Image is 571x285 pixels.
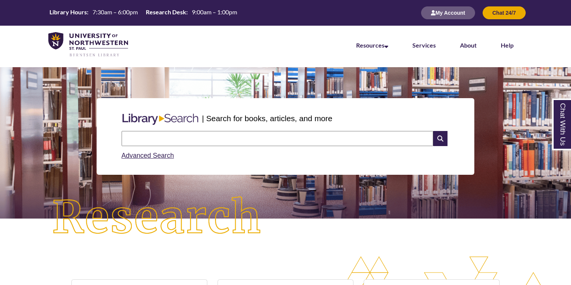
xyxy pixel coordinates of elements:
table: Hours Today [46,8,240,17]
i: Search [433,131,448,146]
img: UNWSP Library Logo [48,32,128,57]
img: Libary Search [119,111,202,128]
a: Chat 24/7 [483,9,526,16]
a: Hours Today [46,8,240,18]
span: 9:00am – 1:00pm [192,8,237,15]
a: Resources [356,42,388,49]
a: My Account [421,9,475,16]
a: About [460,42,477,49]
img: Research [29,173,285,262]
button: Chat 24/7 [483,6,526,19]
a: Help [501,42,514,49]
th: Library Hours: [46,8,90,16]
a: Advanced Search [122,152,174,159]
p: | Search for books, articles, and more [202,112,332,124]
span: 7:30am – 6:00pm [93,8,138,15]
th: Research Desk: [143,8,189,16]
a: Services [412,42,436,49]
button: My Account [421,6,475,19]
